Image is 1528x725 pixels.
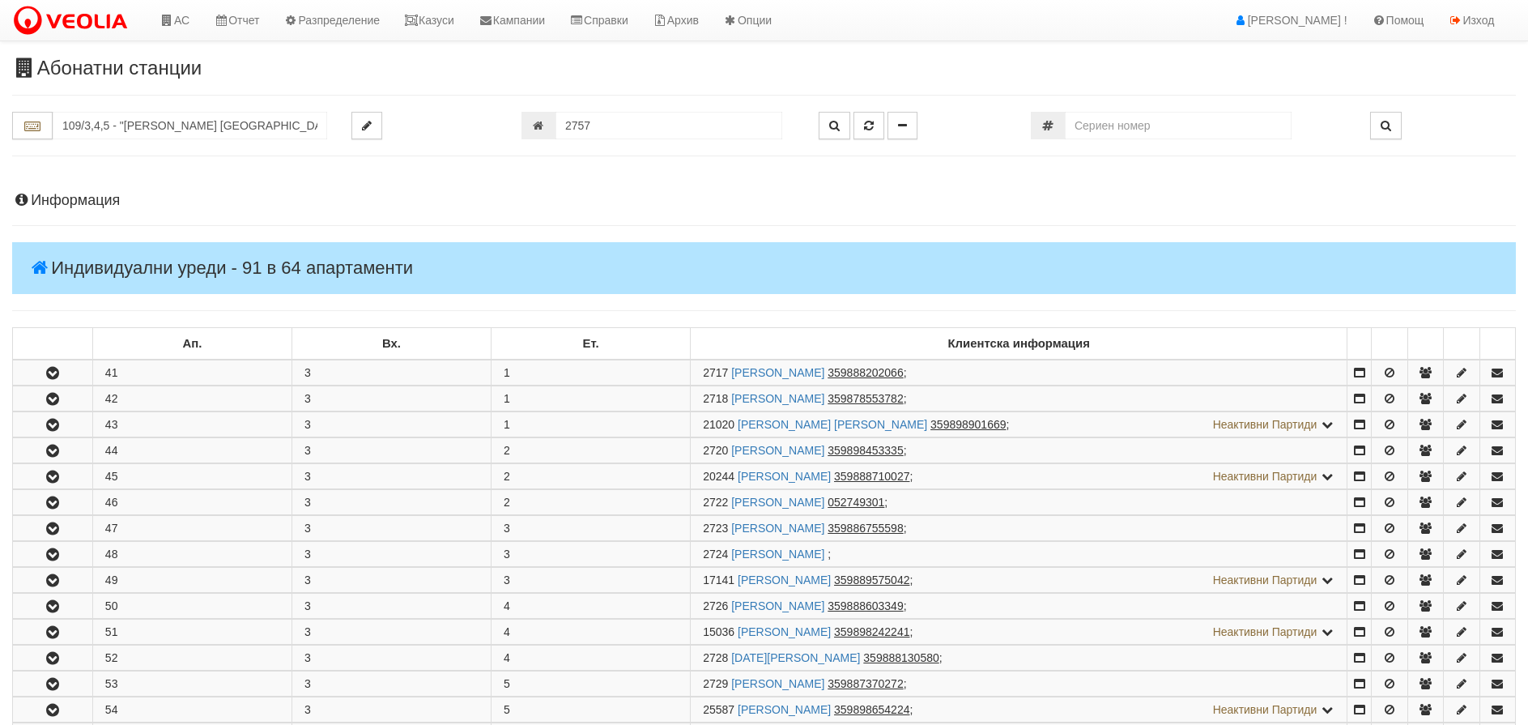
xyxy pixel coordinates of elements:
td: 41 [92,360,292,386]
span: Партида № [703,366,728,379]
td: : No sort applied, sorting is disabled [1372,328,1407,360]
td: 3 [292,697,491,723]
span: Партида № [703,522,728,535]
td: 44 [92,438,292,463]
span: Неактивни Партиди [1213,470,1317,483]
td: 42 [92,386,292,412]
td: 3 [292,412,491,437]
td: ; [691,412,1347,437]
span: Партида № [703,392,728,405]
a: [PERSON_NAME] [731,496,824,509]
td: 3 [292,490,491,515]
span: 2 [504,444,510,457]
span: Партида № [703,496,728,509]
td: 3 [292,464,491,489]
a: [PERSON_NAME] [731,548,824,561]
td: : No sort applied, sorting is disabled [1444,328,1479,360]
td: 3 [292,438,491,463]
span: 3 [504,574,510,586]
tcxspan: Call 359888130580 via 3CX [863,651,939,664]
span: 3 [504,522,510,535]
b: Ап. [182,337,202,350]
td: 43 [92,412,292,437]
td: 3 [292,568,491,593]
span: 4 [504,599,510,612]
a: [PERSON_NAME] [PERSON_NAME] [738,418,927,431]
td: ; [691,697,1347,723]
td: ; [691,516,1347,541]
td: ; [691,438,1347,463]
h3: Абонатни станции [12,58,1516,79]
tcxspan: Call 359888202066 via 3CX [828,366,903,379]
tcxspan: Call 359898901669 via 3CX [930,418,1006,431]
td: 50 [92,594,292,619]
span: 3 [504,548,510,561]
span: Неактивни Партиди [1213,625,1317,638]
tcxspan: Call 359878553782 via 3CX [828,392,903,405]
td: Ап.: No sort applied, sorting is disabled [92,328,292,360]
tcxspan: Call 359888710027 via 3CX [834,470,909,483]
td: 3 [292,516,491,541]
a: [PERSON_NAME] [731,599,824,612]
td: ; [691,542,1347,567]
td: 53 [92,672,292,697]
a: [PERSON_NAME] [731,392,824,405]
a: [PERSON_NAME] [731,677,824,690]
td: 49 [92,568,292,593]
span: Партида № [703,548,728,561]
a: [PERSON_NAME] [731,444,824,457]
span: Партида № [703,677,728,690]
input: Сериен номер [1065,112,1292,139]
td: ; [691,620,1347,645]
td: ; [691,386,1347,412]
span: 1 [504,392,510,405]
span: 2 [504,496,510,509]
span: Партида № [703,418,734,431]
span: Партида № [703,703,734,716]
td: : No sort applied, sorting is disabled [1407,328,1443,360]
tcxspan: Call 052749301 via 3CX [828,496,884,509]
a: [PERSON_NAME] [738,574,831,586]
td: 3 [292,542,491,567]
td: ; [691,646,1347,671]
span: 4 [504,625,510,638]
td: 3 [292,646,491,671]
td: 51 [92,620,292,645]
tcxspan: Call 359898453335 via 3CX [828,444,903,457]
span: Партида № [703,599,728,612]
td: 3 [292,672,491,697]
tcxspan: Call 359898654224 via 3CX [834,703,909,716]
td: ; [691,594,1347,619]
a: [DATE][PERSON_NAME] [731,651,860,664]
span: Партида № [703,625,734,638]
span: 4 [504,651,510,664]
input: Абонатна станция [53,112,327,139]
span: Партида № [703,651,728,664]
h4: Информация [12,193,1516,209]
a: [PERSON_NAME] [738,625,831,638]
td: Вх.: No sort applied, sorting is disabled [292,328,491,360]
b: Вх. [382,337,401,350]
a: [PERSON_NAME] [731,366,824,379]
td: 3 [292,594,491,619]
img: VeoliaLogo.png [12,4,135,38]
span: Неактивни Партиди [1213,418,1317,431]
tcxspan: Call 359888603349 via 3CX [828,599,903,612]
span: Неактивни Партиди [1213,703,1317,716]
span: Неактивни Партиди [1213,574,1317,586]
td: 48 [92,542,292,567]
td: 3 [292,386,491,412]
span: Партида № [703,470,734,483]
tcxspan: Call 359887370272 via 3CX [828,677,903,690]
td: : No sort applied, sorting is disabled [1347,328,1372,360]
tcxspan: Call 359898242241 via 3CX [834,625,909,638]
td: 46 [92,490,292,515]
td: Клиентска информация: No sort applied, sorting is disabled [691,328,1347,360]
span: 1 [504,418,510,431]
b: Клиентска информация [948,337,1090,350]
td: ; [691,360,1347,386]
tcxspan: Call 359886755598 via 3CX [828,522,903,535]
td: ; [691,672,1347,697]
td: 3 [292,360,491,386]
span: Партида № [703,444,728,457]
